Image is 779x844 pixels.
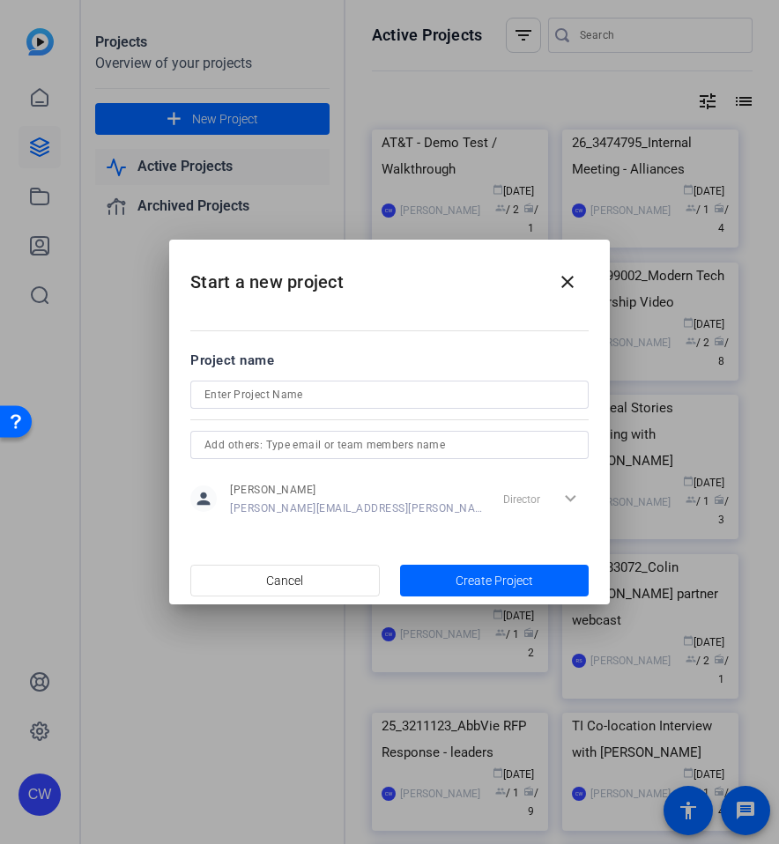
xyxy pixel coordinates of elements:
span: Create Project [456,572,533,590]
span: Cancel [266,564,303,597]
button: Cancel [190,565,380,596]
mat-icon: close [557,271,578,292]
span: [PERSON_NAME] [230,483,483,497]
mat-icon: person [190,485,217,512]
input: Enter Project Name [204,384,575,405]
span: [PERSON_NAME][EMAIL_ADDRESS][PERSON_NAME][DOMAIN_NAME] [230,501,483,515]
button: Create Project [400,565,590,596]
input: Add others: Type email or team members name [204,434,575,455]
h2: Start a new project [169,240,610,311]
div: Project name [190,351,589,370]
